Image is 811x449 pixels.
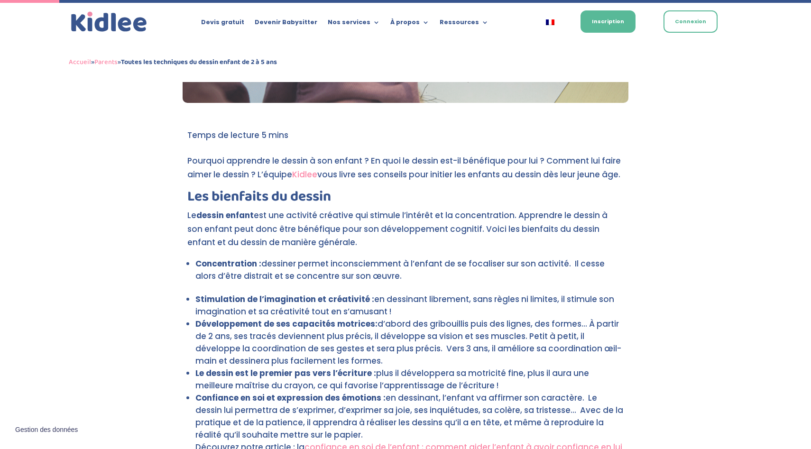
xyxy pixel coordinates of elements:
a: Nos services [328,19,380,29]
a: Devenir Babysitter [255,19,317,29]
a: Ressources [440,19,488,29]
li: dessiner permet inconsciemment à l’enfant de se focaliser sur son activité. Il cesse alors d’être... [195,257,624,282]
a: Accueil [69,56,91,68]
strong: dessin enfant [196,210,254,221]
p: Pourquoi apprendre le dessin à son enfant ? En quoi le dessin est-il bénéfique pour lui ? Comment... [187,154,624,190]
img: logo_kidlee_bleu [69,9,149,35]
a: Inscription [581,10,636,33]
span: Gestion des données [15,426,78,434]
a: Kidlee [292,169,317,180]
strong: Le dessin est le premier pas vers l’écriture : [195,367,376,379]
a: Connexion [664,10,718,33]
li: plus il développera sa motricité fine, plus il aura une meilleure maîtrise du crayon, ce qui favo... [195,367,624,392]
h2: Les bienfaits du dessin [187,190,624,209]
a: Kidlee Logo [69,9,149,35]
strong: Confiance en soi et expression des émotions : [195,392,386,403]
img: Français [546,19,554,25]
p: Le est une activité créative qui stimule l’intérêt et la concentration. Apprendre le dessin à son... [187,209,624,258]
button: Gestion des données [9,420,83,440]
li: d’abord des gribouillis puis des lignes, des formes… À partir de 2 ans, ses tracés deviennent plu... [195,318,624,367]
strong: Concentration : [195,258,261,269]
a: À propos [390,19,429,29]
a: Parents [94,56,118,68]
strong: Développement de ses capacités motrices: [195,318,378,330]
a: Devis gratuit [201,19,244,29]
strong: Stimulation de l’imagination et créativité : [195,293,374,305]
strong: Toutes les techniques du dessin enfant de 2 à 5 ans [121,56,277,68]
li: en dessinant librement, sans règles ni limites, il stimule son imagination et sa créativité tout ... [195,293,624,318]
span: » » [69,56,277,68]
